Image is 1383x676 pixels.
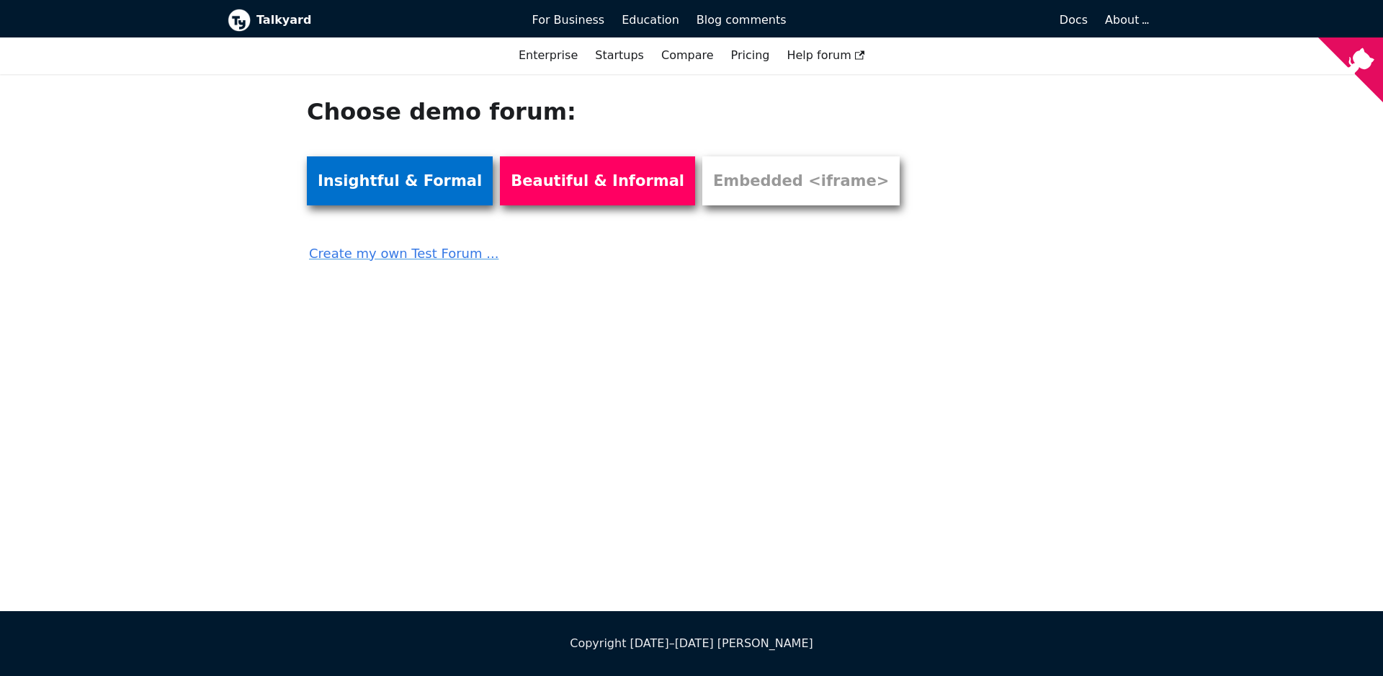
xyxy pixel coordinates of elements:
[661,48,714,62] a: Compare
[622,13,679,27] span: Education
[500,156,695,205] a: Beautiful & Informal
[697,13,787,27] span: Blog comments
[307,97,918,126] h1: Choose demo forum:
[510,43,586,68] a: Enterprise
[586,43,653,68] a: Startups
[532,13,605,27] span: For Business
[307,233,918,264] a: Create my own Test Forum ...
[228,634,1155,653] div: Copyright [DATE]–[DATE] [PERSON_NAME]
[787,48,864,62] span: Help forum
[722,43,779,68] a: Pricing
[1105,13,1147,27] a: About
[228,9,512,32] a: Talkyard logoTalkyard
[778,43,873,68] a: Help forum
[688,8,795,32] a: Blog comments
[524,8,614,32] a: For Business
[795,8,1097,32] a: Docs
[256,11,512,30] b: Talkyard
[307,156,493,205] a: Insightful & Formal
[228,9,251,32] img: Talkyard logo
[702,156,900,205] a: Embedded <iframe>
[1060,13,1088,27] span: Docs
[613,8,688,32] a: Education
